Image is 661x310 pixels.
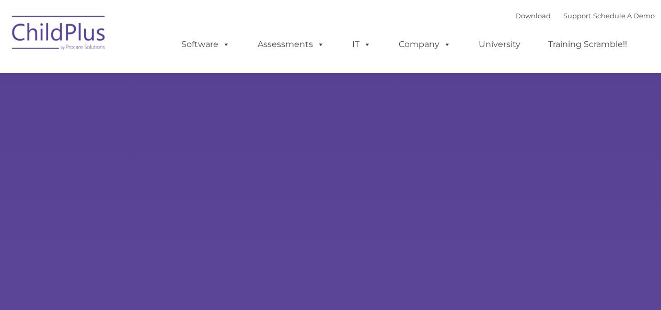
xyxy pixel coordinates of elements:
[388,34,461,55] a: Company
[515,12,551,20] a: Download
[468,34,531,55] a: University
[593,12,655,20] a: Schedule A Demo
[515,12,655,20] font: |
[342,34,381,55] a: IT
[563,12,591,20] a: Support
[538,34,637,55] a: Training Scramble!!
[171,34,240,55] a: Software
[247,34,335,55] a: Assessments
[7,8,111,61] img: ChildPlus by Procare Solutions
